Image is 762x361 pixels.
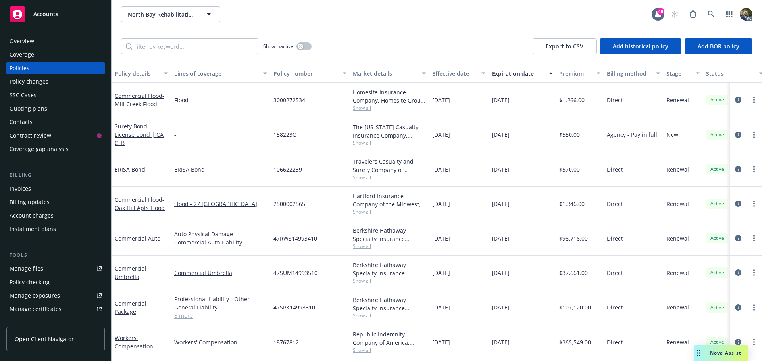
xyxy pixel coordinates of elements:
span: Direct [607,338,623,346]
span: 106622239 [273,165,302,174]
span: [DATE] [432,338,450,346]
span: [DATE] [492,269,510,277]
div: The [US_STATE] Casualty Insurance Company, Liberty Mutual [353,123,426,139]
span: [DATE] [492,165,510,174]
a: Commercial Auto Liability [174,238,267,246]
a: Report a Bug [685,6,701,22]
span: - [174,130,176,139]
span: Direct [607,96,623,104]
div: Policy checking [10,276,50,288]
span: Add BOR policy [698,42,739,50]
a: Policies [6,62,105,74]
div: Policy details [115,69,159,78]
a: Commercial Flood [115,92,164,108]
span: 47SUM14993510 [273,269,317,277]
button: Lines of coverage [171,64,270,83]
a: Flood - 27 [GEOGRAPHIC_DATA] [174,200,267,208]
span: [DATE] [432,234,450,243]
a: Manage certificates [6,303,105,315]
div: Republic Indemnity Company of America, [GEOGRAPHIC_DATA] Indemnity [353,330,426,347]
span: $1,266.00 [559,96,585,104]
a: Commercial Flood [115,196,165,212]
span: Direct [607,269,623,277]
a: more [749,337,759,347]
a: more [749,130,759,139]
a: Account charges [6,209,105,222]
span: Renewal [666,96,689,104]
button: Add BOR policy [685,38,752,54]
span: Open Client Navigator [15,335,74,343]
button: Nova Assist [694,345,748,361]
a: Overview [6,35,105,48]
a: circleInformation [733,303,743,312]
div: Homesite Insurance Company, Homesite Group Incorporated, Safehold [353,88,426,105]
div: Invoices [10,182,31,195]
a: Contacts [6,116,105,128]
span: $98,716.00 [559,234,588,243]
span: Add historical policy [613,42,668,50]
span: Renewal [666,165,689,174]
span: $550.00 [559,130,580,139]
div: Status [706,69,754,78]
div: Policy number [273,69,338,78]
div: Market details [353,69,417,78]
a: Search [703,6,719,22]
span: Show all [353,312,426,319]
span: Renewal [666,234,689,243]
div: Contacts [10,116,33,128]
div: Lines of coverage [174,69,258,78]
div: Manage exposures [10,289,60,302]
span: - License bond | CA CLB [115,122,164,147]
div: Drag to move [694,345,704,361]
span: Active [709,96,725,103]
div: Manage claims [10,316,50,329]
a: Surety Bond [115,122,164,147]
a: circleInformation [733,233,743,243]
div: Billing method [607,69,651,78]
button: Policy details [112,64,171,83]
a: more [749,199,759,208]
a: Professional Liability - Other [174,295,267,303]
div: Effective date [432,69,477,78]
span: Active [709,200,725,207]
span: [DATE] [492,303,510,311]
span: $37,661.00 [559,269,588,277]
button: Premium [556,64,604,83]
span: Agency - Pay in full [607,130,657,139]
span: Active [709,269,725,276]
span: Show inactive [263,43,293,50]
span: Nova Assist [710,350,741,356]
span: 158223C [273,130,296,139]
a: SSC Cases [6,89,105,101]
a: Installment plans [6,223,105,235]
a: Manage claims [6,316,105,329]
button: Stage [663,64,703,83]
a: Manage files [6,262,105,275]
span: Active [709,235,725,242]
a: Commercial Umbrella [115,265,146,281]
a: ERISA Bond [115,166,145,173]
div: Account charges [10,209,54,222]
a: circleInformation [733,164,743,174]
span: [DATE] [432,96,450,104]
span: Show all [353,208,426,215]
a: 5 more [174,311,267,320]
span: Active [709,338,725,346]
span: Accounts [33,11,58,17]
span: [DATE] [432,303,450,311]
button: Expiration date [489,64,556,83]
button: Policy number [270,64,350,83]
span: [DATE] [492,234,510,243]
div: Installment plans [10,223,56,235]
span: [DATE] [432,200,450,208]
span: Renewal [666,303,689,311]
span: $107,120.00 [559,303,591,311]
a: circleInformation [733,199,743,208]
a: Workers' Compensation [115,334,153,350]
div: Billing updates [10,196,50,208]
span: $570.00 [559,165,580,174]
div: Billing [6,171,105,179]
span: Renewal [666,338,689,346]
div: Quoting plans [10,102,47,115]
a: circleInformation [733,95,743,105]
